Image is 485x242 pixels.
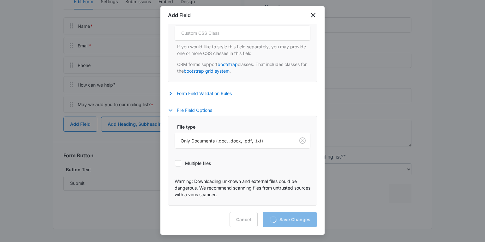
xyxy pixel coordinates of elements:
[175,160,310,166] label: Multiple files
[168,106,219,114] button: File Field Options
[168,11,191,19] h1: Add Field
[309,11,317,19] button: close
[4,187,20,193] span: Submit
[177,61,310,74] p: CRM forms support classes. That includes classes for the .
[125,180,206,199] iframe: reCAPTCHA
[168,90,238,97] button: Form Field Validation Rules
[177,124,313,130] label: File type
[175,26,310,41] input: Custom CSS Class
[297,136,308,146] button: Clear
[177,43,310,57] p: If you would like to style this field separately, you may provide one or more CSS classes in this...
[218,62,238,67] a: bootstrap
[184,68,230,74] a: bootstrap grid system
[175,178,310,198] p: Warning: Downloading unknown and external files could be dangerous. We recommend scanning files f...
